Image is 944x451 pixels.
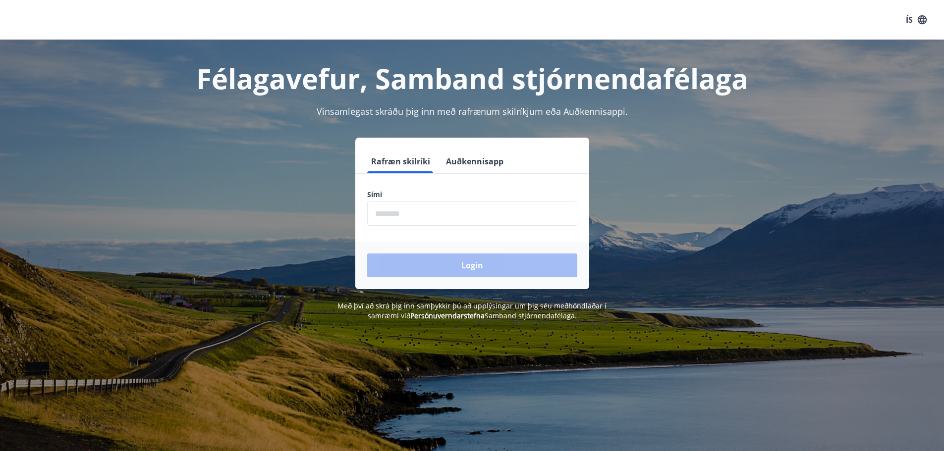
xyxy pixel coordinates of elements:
button: Auðkennisapp [442,150,507,173]
button: ÍS [900,11,932,29]
button: Rafræn skilríki [367,150,434,173]
span: Með því að skrá þig inn samþykkir þú að upplýsingar um þig séu meðhöndlaðar í samræmi við Samband... [337,301,607,320]
a: Persónuverndarstefna [410,311,485,320]
h1: Félagavefur, Samband stjórnendafélaga [127,59,817,97]
label: Sími [367,190,577,200]
span: Vinsamlegast skráðu þig inn með rafrænum skilríkjum eða Auðkennisappi. [317,105,628,117]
